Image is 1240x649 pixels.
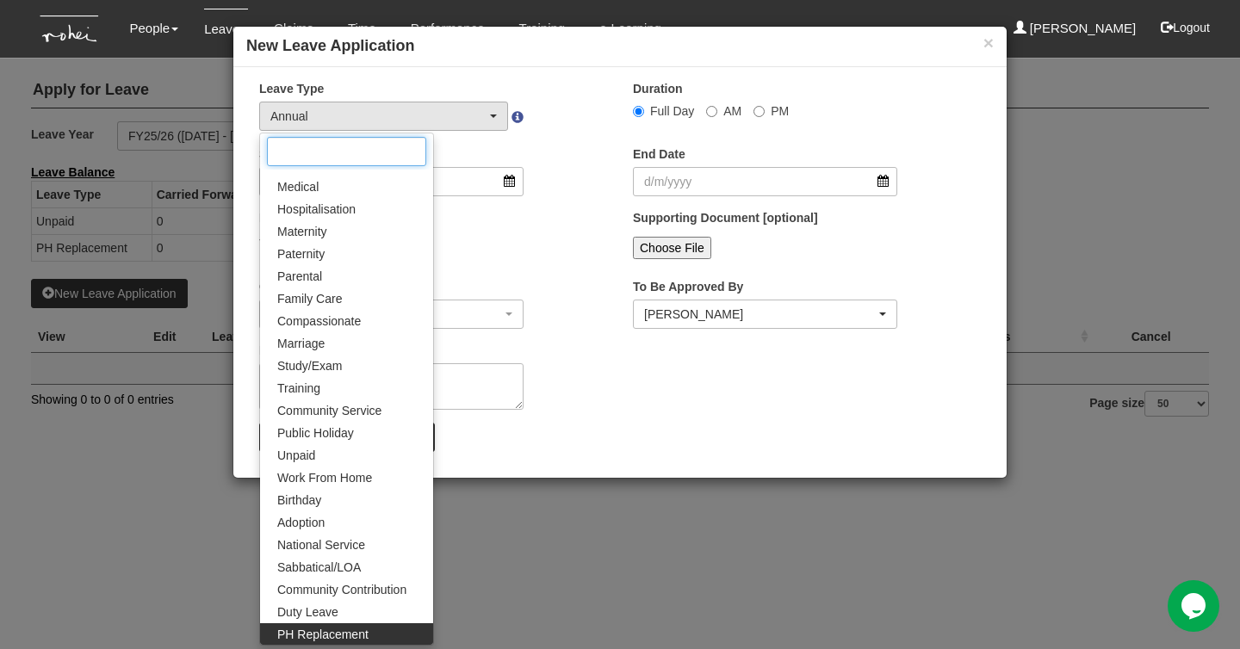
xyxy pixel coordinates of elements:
[277,603,338,621] span: Duty Leave
[633,167,897,196] input: d/m/yyyy
[277,335,325,352] span: Marriage
[259,80,324,97] label: Leave Type
[277,201,356,218] span: Hospitalisation
[277,469,372,486] span: Work From Home
[644,306,876,323] div: [PERSON_NAME]
[277,357,342,374] span: Study/Exam
[633,80,683,97] label: Duration
[633,237,711,259] input: Choose File
[267,137,426,166] input: Search
[277,402,381,419] span: Community Service
[277,491,321,509] span: Birthday
[633,278,743,295] label: To Be Approved By
[277,559,361,576] span: Sabbatical/LOA
[259,102,508,131] button: Annual
[277,312,361,330] span: Compassionate
[633,209,818,226] label: Supporting Document [optional]
[277,581,406,598] span: Community Contribution
[277,245,325,263] span: Paternity
[633,300,897,329] button: Royston Choo
[633,145,685,163] label: End Date
[277,223,327,240] span: Maternity
[246,37,414,54] b: New Leave Application
[277,290,342,307] span: Family Care
[277,424,354,442] span: Public Holiday
[723,104,741,118] span: AM
[270,108,487,125] div: Annual
[771,104,789,118] span: PM
[277,268,322,285] span: Parental
[277,178,319,195] span: Medical
[983,34,994,52] button: ×
[1168,580,1223,632] iframe: chat widget
[277,447,315,464] span: Unpaid
[277,536,365,553] span: National Service
[277,380,320,397] span: Training
[650,104,694,118] span: Full Day
[277,626,369,643] span: PH Replacement
[277,514,325,531] span: Adoption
